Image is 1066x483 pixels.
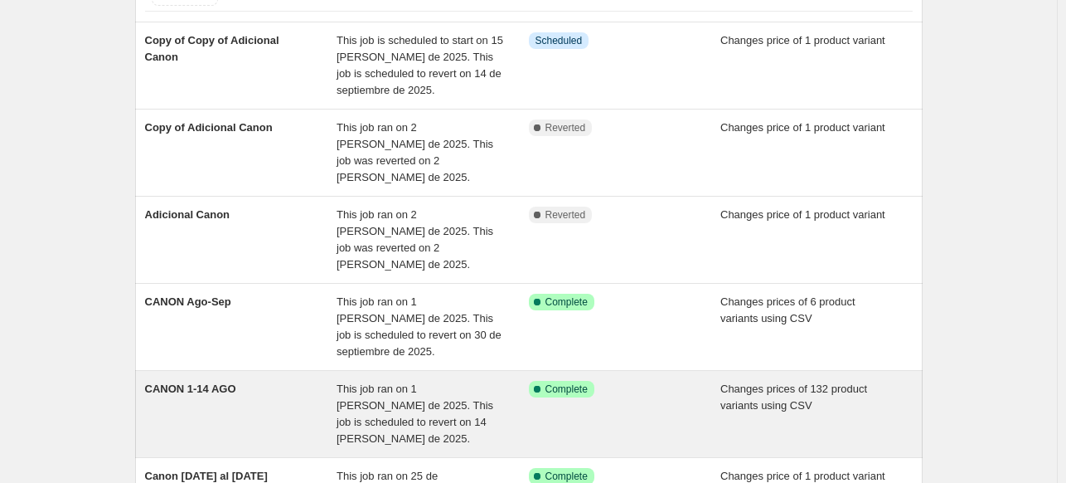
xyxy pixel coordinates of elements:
[337,121,493,183] span: This job ran on 2 [PERSON_NAME] de 2025. This job was reverted on 2 [PERSON_NAME] de 2025.
[535,34,583,47] span: Scheduled
[145,34,279,63] span: Copy of Copy of Adicional Canon
[545,470,588,483] span: Complete
[720,470,885,482] span: Changes price of 1 product variant
[337,208,493,271] span: This job ran on 2 [PERSON_NAME] de 2025. This job was reverted on 2 [PERSON_NAME] de 2025.
[545,383,588,396] span: Complete
[145,295,231,308] span: CANON Ago-Sep
[545,295,588,309] span: Complete
[545,208,586,222] span: Reverted
[145,383,236,395] span: CANON 1-14 AGO
[337,34,503,96] span: This job is scheduled to start on 15 [PERSON_NAME] de 2025. This job is scheduled to revert on 14...
[720,208,885,221] span: Changes price of 1 product variant
[145,470,268,482] span: Canon [DATE] al [DATE]
[720,121,885,134] span: Changes price of 1 product variant
[145,121,273,134] span: Copy of Adicional Canon
[145,208,230,221] span: Adicional Canon
[720,295,855,324] span: Changes prices of 6 product variants using CSV
[720,34,885,46] span: Changes price of 1 product variant
[545,121,586,134] span: Reverted
[337,295,502,358] span: This job ran on 1 [PERSON_NAME] de 2025. This job is scheduled to revert on 30 de septiembre de 2...
[337,383,493,445] span: This job ran on 1 [PERSON_NAME] de 2025. This job is scheduled to revert on 14 [PERSON_NAME] de 2...
[720,383,867,412] span: Changes prices of 132 product variants using CSV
